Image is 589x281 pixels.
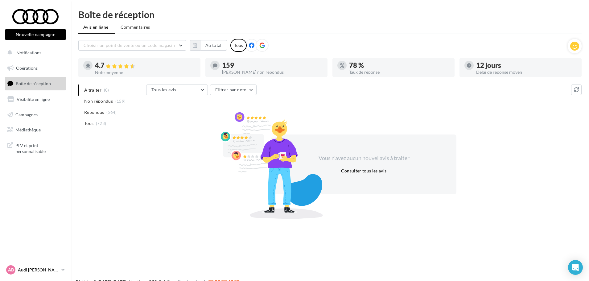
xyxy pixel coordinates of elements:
button: Consulter tous les avis [339,167,389,175]
span: (159) [115,99,126,104]
span: Campagnes [15,112,38,117]
p: Audi [PERSON_NAME] [18,267,59,273]
span: Choisir un point de vente ou un code magasin [84,43,175,48]
div: Note moyenne [95,70,196,75]
a: AB Audi [PERSON_NAME] [5,264,66,276]
button: Choisir un point de vente ou un code magasin [78,40,186,51]
span: Notifications [16,50,41,55]
span: PLV et print personnalisable [15,141,64,155]
button: Filtrer par note [210,85,257,95]
div: 159 [222,62,323,69]
span: Visibilité en ligne [17,97,50,102]
a: Boîte de réception [4,77,67,90]
div: [PERSON_NAME] non répondus [222,70,323,74]
span: (564) [106,110,117,115]
button: Tous les avis [146,85,208,95]
span: Boîte de réception [16,81,51,86]
span: Répondus [84,109,104,115]
button: Au total [190,40,227,51]
span: Commentaires [121,24,150,30]
span: Médiathèque [15,127,41,132]
a: PLV et print personnalisable [4,139,67,157]
span: AB [8,267,14,273]
a: Médiathèque [4,123,67,136]
a: Opérations [4,62,67,75]
span: Non répondus [84,98,113,104]
div: Tous [230,39,247,52]
div: Open Intercom Messenger [568,260,583,275]
div: Vous n'avez aucun nouvel avis à traiter [311,154,417,162]
div: Délai de réponse moyen [476,70,577,74]
button: Notifications [4,46,65,59]
div: 12 jours [476,62,577,69]
span: Tous les avis [151,87,176,92]
div: Taux de réponse [349,70,450,74]
div: 4.7 [95,62,196,69]
span: Tous [84,120,93,126]
button: Nouvelle campagne [5,29,66,40]
button: Au total [200,40,227,51]
div: 78 % [349,62,450,69]
a: Campagnes [4,108,67,121]
span: (723) [96,121,106,126]
div: Boîte de réception [78,10,582,19]
span: Opérations [16,65,38,71]
a: Visibilité en ligne [4,93,67,106]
